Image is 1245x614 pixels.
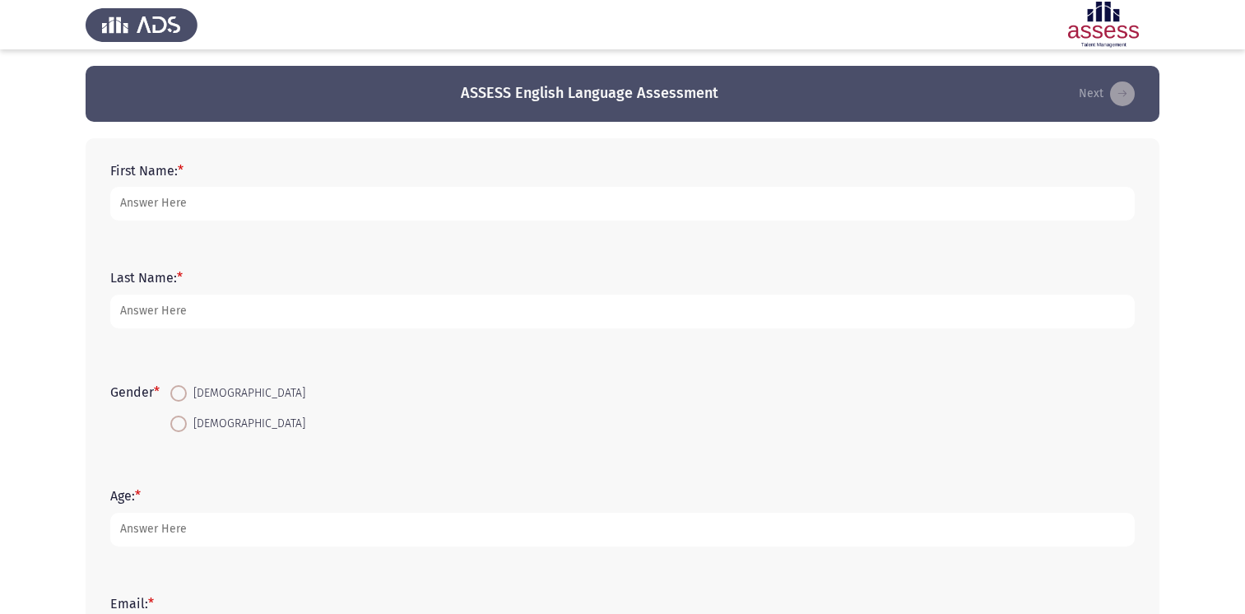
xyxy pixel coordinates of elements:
[86,2,197,48] img: Assess Talent Management logo
[187,414,305,434] span: [DEMOGRAPHIC_DATA]
[461,83,718,104] h3: ASSESS English Language Assessment
[110,488,141,504] label: Age:
[110,187,1135,221] input: add answer text
[1048,2,1159,48] img: Assessment logo of English Vocabulary Basic
[110,163,183,179] label: First Name:
[187,384,305,403] span: [DEMOGRAPHIC_DATA]
[110,513,1135,547] input: add answer text
[110,596,154,612] label: Email:
[110,295,1135,328] input: add answer text
[110,384,160,400] label: Gender
[1074,81,1140,107] button: load next page
[110,270,183,286] label: Last Name:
